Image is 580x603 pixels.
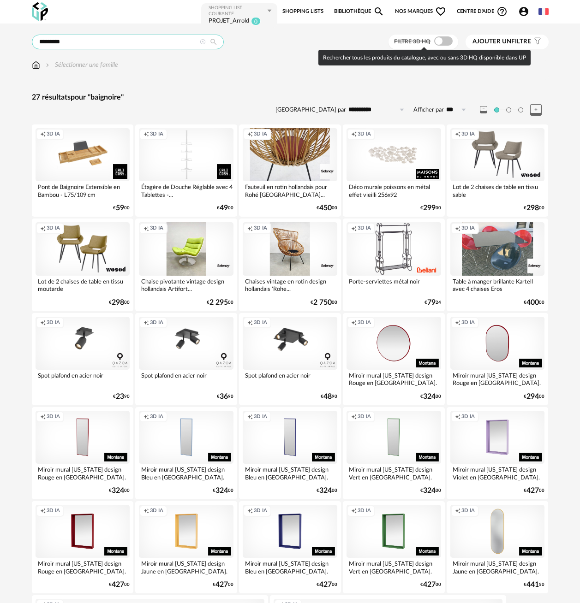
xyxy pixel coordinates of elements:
[135,124,237,217] a: Creation icon 3D IA Étagère de Douche Réglable avec 4 Tablettes -... €4900
[347,276,441,294] div: Porte-serviettes métal noir
[358,131,371,138] span: 3D IA
[135,501,237,593] a: Creation icon 3D IA Miroir mural [US_STATE] design Jaune en [GEOGRAPHIC_DATA]. €42700
[394,39,431,44] span: Filtre 3D HQ
[457,6,508,17] span: Centre d'aideHelp Circle Outline icon
[150,414,163,420] span: 3D IA
[116,205,124,211] span: 59
[36,558,130,576] div: Miroir mural [US_STATE] design Rouge en [GEOGRAPHIC_DATA].
[317,488,337,494] div: € 00
[538,6,549,17] img: fr
[32,407,134,499] a: Creation icon 3D IA Miroir mural [US_STATE] design Rouge en [GEOGRAPHIC_DATA]. €32400
[351,319,357,326] span: Creation icon
[321,394,337,400] div: € 90
[209,300,228,306] span: 2 295
[215,582,228,588] span: 427
[239,501,341,593] a: Creation icon 3D IA Miroir mural [US_STATE] design Bleu en [GEOGRAPHIC_DATA]. €42700
[472,38,511,45] span: Ajouter un
[351,225,357,232] span: Creation icon
[150,508,163,514] span: 3D IA
[243,181,337,200] div: Fauteuil en rotin hollandais pour Rohé [GEOGRAPHIC_DATA]...
[343,501,445,593] a: Creation icon 3D IA Miroir mural [US_STATE] design Vert en [GEOGRAPHIC_DATA]. €42700
[209,5,266,17] div: Shopping List courante
[135,219,237,311] a: Creation icon 3D IA Chaise pivotante vintage design hollandais Artifort... €2 29500
[447,501,549,593] a: Creation icon 3D IA Miroir mural [US_STATE] design Jaune en [GEOGRAPHIC_DATA]. €44150
[526,205,539,211] span: 298
[435,6,446,17] span: Heart Outline icon
[47,319,60,326] span: 3D IA
[239,124,341,217] a: Creation icon 3D IA Fauteuil en rotin hollandais pour Rohé [GEOGRAPHIC_DATA]... €45000
[213,582,233,588] div: € 00
[455,225,460,232] span: Creation icon
[524,582,544,588] div: € 50
[358,225,371,232] span: 3D IA
[447,407,549,499] a: Creation icon 3D IA Miroir mural [US_STATE] design Violet en [GEOGRAPHIC_DATA]. €42700
[239,407,341,499] a: Creation icon 3D IA Miroir mural [US_STATE] design Bleu en [GEOGRAPHIC_DATA]. €32400
[36,370,130,388] div: Spot plafond en acier noir
[71,94,124,101] span: pour "baignoire"
[150,225,163,232] span: 3D IA
[347,464,441,482] div: Miroir mural [US_STATE] design Vert en [GEOGRAPHIC_DATA].
[358,508,371,514] span: 3D IA
[213,488,233,494] div: € 00
[450,276,545,294] div: Table à manger brillante Kartell avec 4 chaises Eros
[313,300,332,306] span: 2 750
[395,2,447,21] span: Nos marques
[254,414,267,420] span: 3D IA
[423,205,436,211] span: 299
[112,488,124,494] span: 324
[251,17,261,25] sup: 0
[112,582,124,588] span: 427
[311,300,337,306] div: € 00
[144,319,149,326] span: Creation icon
[461,319,475,326] span: 3D IA
[217,394,233,400] div: € 90
[247,225,253,232] span: Creation icon
[531,38,542,46] span: Filter icon
[455,414,460,420] span: Creation icon
[282,2,323,21] a: Shopping Lists
[423,488,436,494] span: 324
[420,205,441,211] div: € 00
[455,508,460,514] span: Creation icon
[220,205,228,211] span: 49
[139,276,233,294] div: Chaise pivotante vintage design hollandais Artifort...
[47,131,60,138] span: 3D IA
[347,181,441,200] div: Déco murale poissons en métal effet vieilli 256x92
[526,488,539,494] span: 427
[139,370,233,388] div: Spot plafond en acier noir
[455,319,460,326] span: Creation icon
[113,205,130,211] div: € 00
[427,300,436,306] span: 79
[466,35,549,49] button: Ajouter unfiltre Filter icon
[450,558,545,576] div: Miroir mural [US_STATE] design Jaune en [GEOGRAPHIC_DATA].
[526,582,539,588] span: 441
[40,508,46,514] span: Creation icon
[343,313,445,405] a: Creation icon 3D IA Miroir mural [US_STATE] design Rouge en [GEOGRAPHIC_DATA]. €32400
[247,131,253,138] span: Creation icon
[420,582,441,588] div: € 00
[144,225,149,232] span: Creation icon
[32,60,40,70] img: svg+xml;base64,PHN2ZyB3aWR0aD0iMTYiIGhlaWdodD0iMTciIHZpZXdCb3g9IjAgMCAxNiAxNyIgZmlsbD0ibm9uZSIgeG...
[150,131,163,138] span: 3D IA
[135,313,237,405] a: Creation icon 3D IA Spot plafond en acier noir €3690
[144,414,149,420] span: Creation icon
[425,300,441,306] div: € 24
[209,17,249,26] div: PROJET_Arrold
[413,106,444,114] label: Afficher par
[40,414,46,420] span: Creation icon
[40,319,46,326] span: Creation icon
[343,407,445,499] a: Creation icon 3D IA Miroir mural [US_STATE] design Vert en [GEOGRAPHIC_DATA]. €32400
[109,488,130,494] div: € 00
[239,219,341,311] a: Creation icon 3D IA Chaises vintage en rotin design hollandais 'Rohe... €2 75000
[135,407,237,499] a: Creation icon 3D IA Miroir mural [US_STATE] design Bleu en [GEOGRAPHIC_DATA]. €32400
[113,394,130,400] div: € 90
[358,319,371,326] span: 3D IA
[526,300,539,306] span: 400
[317,582,337,588] div: € 00
[461,508,475,514] span: 3D IA
[220,394,228,400] span: 36
[32,501,134,593] a: Creation icon 3D IA Miroir mural [US_STATE] design Rouge en [GEOGRAPHIC_DATA]. €42700
[317,205,337,211] div: € 00
[455,131,460,138] span: Creation icon
[254,508,267,514] span: 3D IA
